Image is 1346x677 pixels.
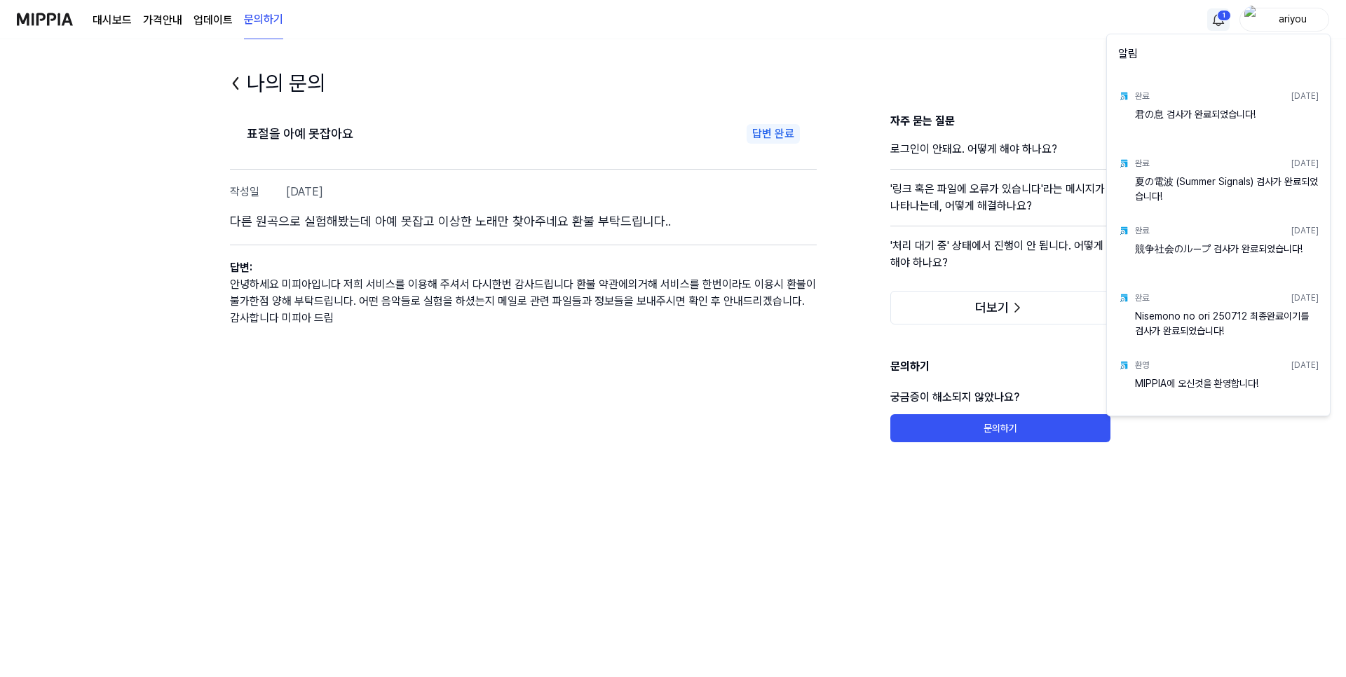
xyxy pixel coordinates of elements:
[1291,157,1319,170] div: [DATE]
[1135,309,1319,337] div: Nisemono no ori 250712 최종완료이기를 검사가 완료되었습니다!
[1135,107,1319,135] div: 君の息 검사가 완료되었습니다!
[1135,359,1149,371] div: 환영
[1135,90,1149,102] div: 완료
[1291,90,1319,102] div: [DATE]
[1135,292,1149,304] div: 완료
[1291,224,1319,237] div: [DATE]
[1118,360,1129,371] img: test result icon
[1118,158,1129,169] img: test result icon
[1135,175,1319,203] div: 夏の電波 (Summer Signals) 검사가 완료되었습니다!
[1118,225,1129,236] img: test result icon
[1118,292,1129,303] img: test result icon
[1118,90,1129,102] img: test result icon
[1135,242,1319,270] div: 競争社会のループ 검사가 완료되었습니다!
[1135,157,1149,170] div: 완료
[1135,224,1149,237] div: 완료
[1110,37,1327,76] div: 알림
[1135,376,1319,404] div: MIPPIA에 오신것을 환영합니다!
[1291,292,1319,304] div: [DATE]
[1291,359,1319,371] div: [DATE]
